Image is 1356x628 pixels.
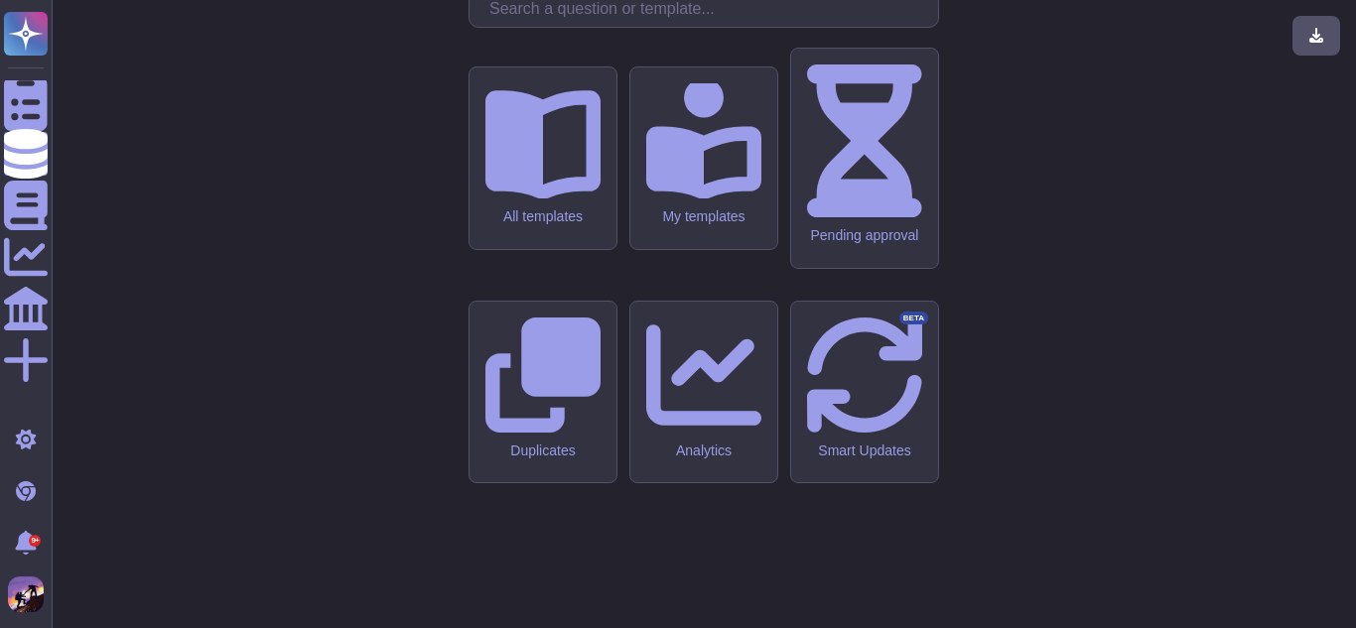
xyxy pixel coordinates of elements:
div: All templates [485,208,601,225]
div: BETA [899,312,928,325]
img: user [8,576,44,612]
div: Analytics [646,442,761,459]
div: My templates [646,208,761,225]
div: Duplicates [485,442,601,459]
div: 9+ [29,535,41,547]
div: Pending approval [807,227,922,244]
div: Smart Updates [807,442,922,459]
button: user [4,572,58,616]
